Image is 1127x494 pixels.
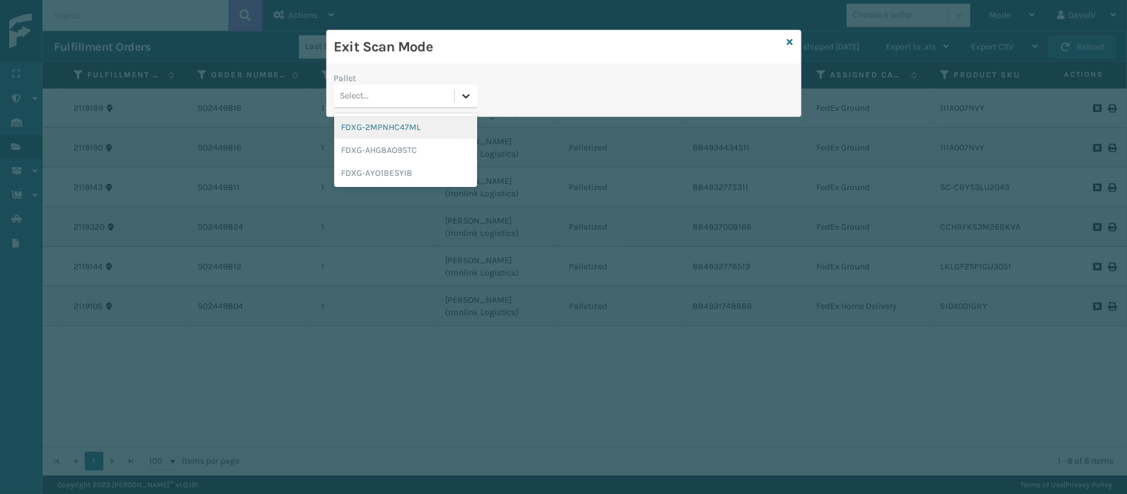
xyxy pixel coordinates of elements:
h3: Exit Scan Mode [334,38,782,56]
div: FDXG-AHG8AO9STC [334,139,477,162]
div: Select... [340,90,369,103]
div: FDXG-AYO1BESYI8 [334,162,477,184]
div: FDXG-2MPNHC47ML [334,116,477,139]
label: Pallet [334,72,356,85]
